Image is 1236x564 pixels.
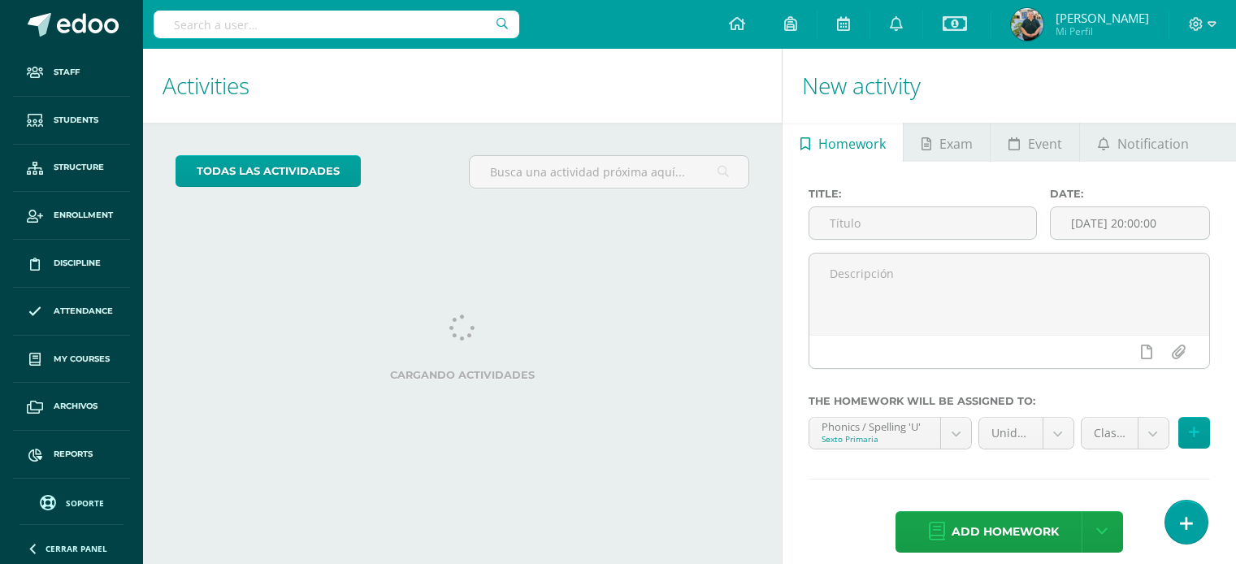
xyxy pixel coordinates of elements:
a: todas las Actividades [176,155,361,187]
span: Add homework [952,512,1059,552]
a: Soporte [20,491,124,513]
a: My courses [13,336,130,384]
span: Soporte [66,497,104,509]
span: Students [54,114,98,127]
span: [PERSON_NAME] [1056,10,1149,26]
span: Class Participation (5.0%) [1094,418,1125,449]
input: Busca una actividad próxima aquí... [470,156,748,188]
span: Unidad 4 [991,418,1030,449]
a: Discipline [13,240,130,288]
h1: New activity [802,49,1216,123]
span: Exam [939,124,973,163]
label: Date: [1050,188,1210,200]
h1: Activities [163,49,762,123]
div: Phonics / Spelling 'U' [822,418,928,433]
span: Discipline [54,257,101,270]
span: Homework [818,124,886,163]
img: 4447a754f8b82caf5a355abd86508926.png [1011,8,1043,41]
a: Attendance [13,288,130,336]
a: Phonics / Spelling 'U'Sexto Primaria [809,418,971,449]
label: The homework will be assigned to: [809,395,1210,407]
span: Event [1028,124,1062,163]
input: Search a user… [154,11,519,38]
label: Title: [809,188,1038,200]
span: Cerrar panel [46,543,107,554]
a: Archivos [13,383,130,431]
input: Título [809,207,1037,239]
a: Staff [13,49,130,97]
span: Archivos [54,400,98,413]
label: Cargando actividades [176,369,749,381]
a: Class Participation (5.0%) [1082,418,1169,449]
span: Structure [54,161,104,174]
input: Fecha de entrega [1051,207,1209,239]
a: Reports [13,431,130,479]
a: Homework [783,123,903,162]
a: Enrollment [13,192,130,240]
span: Reports [54,448,93,461]
a: Exam [904,123,990,162]
span: Enrollment [54,209,113,222]
span: Attendance [54,305,113,318]
a: Notification [1080,123,1206,162]
span: Mi Perfil [1056,24,1149,38]
span: Notification [1117,124,1189,163]
a: Event [991,123,1079,162]
a: Unidad 4 [979,418,1073,449]
a: Structure [13,145,130,193]
span: My courses [54,353,110,366]
a: Students [13,97,130,145]
span: Staff [54,66,80,79]
div: Sexto Primaria [822,433,928,445]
